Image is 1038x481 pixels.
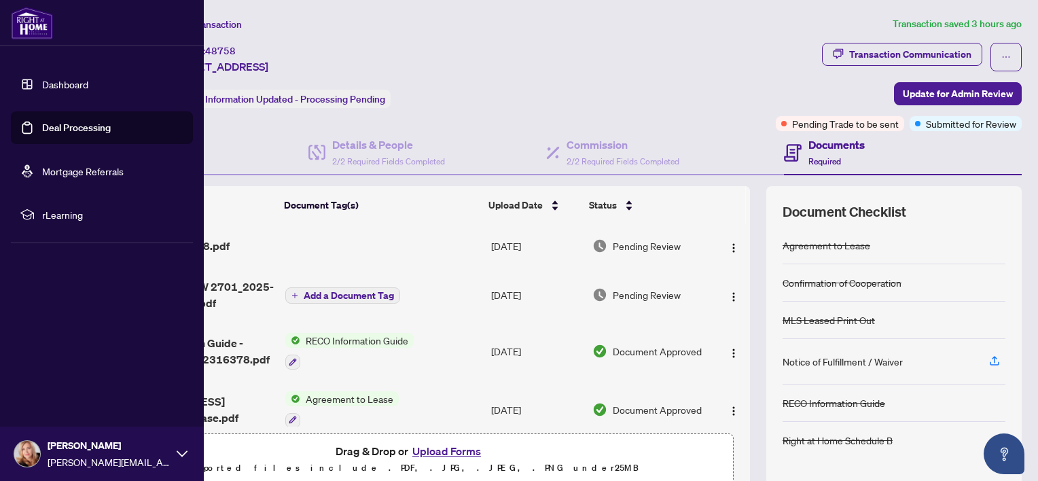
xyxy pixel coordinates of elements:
td: [DATE] [486,380,588,439]
span: Agreement to Lease [300,391,399,406]
span: RECO Information Guide [300,333,414,348]
span: Upload Date [488,198,543,213]
span: Document Checklist [783,202,906,221]
button: Logo [723,399,745,421]
button: Status IconAgreement to Lease [285,391,399,428]
a: Deal Processing [42,122,111,134]
span: Drag & Drop or [336,442,485,460]
span: 2/2 Required Fields Completed [332,156,445,166]
th: Document Tag(s) [279,186,483,224]
button: Logo [723,235,745,257]
button: Logo [723,340,745,362]
span: Required [808,156,841,166]
div: Agreement to Lease [783,238,870,253]
img: Logo [728,291,739,302]
span: [PERSON_NAME] [48,438,170,453]
span: View Transaction [169,18,242,31]
button: Open asap [984,433,1024,474]
button: Status IconRECO Information Guide [285,333,414,370]
img: Document Status [592,402,607,417]
span: [PERSON_NAME][EMAIL_ADDRESS][DOMAIN_NAME] [48,455,170,469]
img: Document Status [592,238,607,253]
th: Upload Date [483,186,584,224]
img: Status Icon [285,391,300,406]
h4: Documents [808,137,865,153]
h4: Details & People [332,137,445,153]
span: plus [291,292,298,299]
span: Document Approved [613,402,702,417]
div: Status: [168,90,391,108]
div: Right at Home Schedule B [783,433,893,448]
img: Logo [728,243,739,253]
article: Transaction saved 3 hours ago [893,16,1022,32]
div: Notice of Fulfillment / Waiver [783,354,903,369]
span: Submitted for Review [926,116,1016,131]
span: Status [589,198,617,213]
div: Transaction Communication [849,43,971,65]
span: Pending Review [613,287,681,302]
div: RECO Information Guide [783,395,885,410]
span: Update for Admin Review [903,83,1013,105]
a: Dashboard [42,78,88,90]
th: Status [584,186,710,224]
span: Document Approved [613,344,702,359]
span: rLearning [42,207,183,222]
td: [DATE] [486,224,588,268]
img: Status Icon [285,333,300,348]
td: [DATE] [486,268,588,322]
button: Add a Document Tag [285,287,400,304]
img: Profile Icon [14,441,40,467]
span: Pending Review [613,238,681,253]
img: Logo [728,348,739,359]
span: Pending Trade to be sent [792,116,899,131]
div: Confirmation of Cooperation [783,275,901,290]
button: Update for Admin Review [894,82,1022,105]
img: Document Status [592,287,607,302]
td: [DATE] [486,322,588,380]
button: Transaction Communication [822,43,982,66]
img: logo [11,7,53,39]
img: Logo [728,406,739,416]
button: Logo [723,284,745,306]
span: Information Updated - Processing Pending [205,93,385,105]
a: Mortgage Referrals [42,165,124,177]
div: MLS Leased Print Out [783,313,875,327]
img: Document Status [592,344,607,359]
span: ellipsis [1001,52,1011,62]
h4: Commission [567,137,679,153]
span: 2/2 Required Fields Completed [567,156,679,166]
span: [STREET_ADDRESS] [168,58,268,75]
span: Add a Document Tag [304,291,394,300]
span: 48758 [205,45,236,57]
button: Upload Forms [408,442,485,460]
p: Supported files include .PDF, .JPG, .JPEG, .PNG under 25 MB [96,460,725,476]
